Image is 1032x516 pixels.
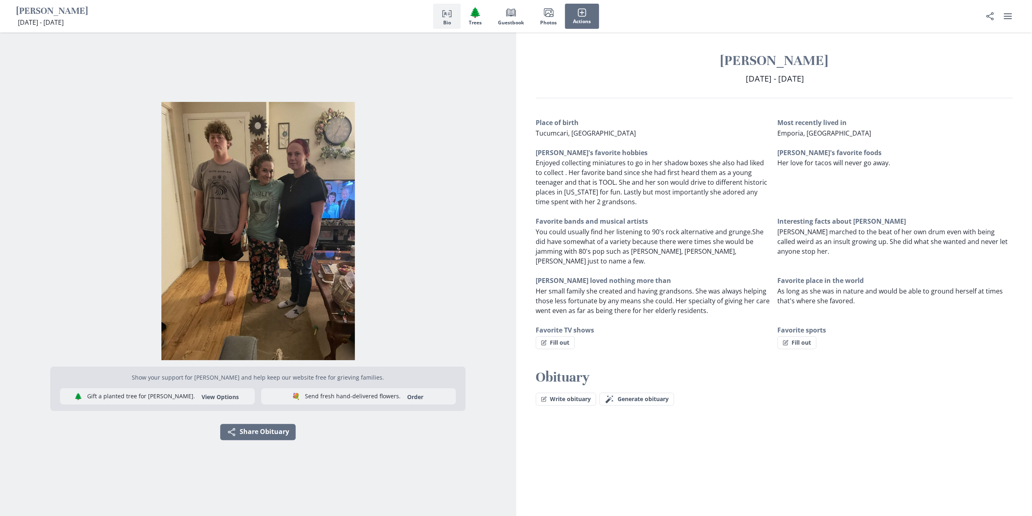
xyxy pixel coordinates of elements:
h3: Favorite TV shows [536,325,771,335]
span: Generate obituary [618,396,669,403]
h3: Favorite place in the world [777,276,1013,285]
h3: Favorite bands and musical artists [536,216,771,226]
button: Bio [433,4,461,29]
h1: [PERSON_NAME] [536,52,1013,69]
span: Tucumcari, [GEOGRAPHIC_DATA] [536,129,636,138]
span: Emporia, [GEOGRAPHIC_DATA] [777,129,871,138]
a: Order [402,393,428,401]
h3: Place of birth [536,118,771,127]
span: [DATE] - [DATE] [18,18,64,27]
button: Photos [532,4,565,29]
h3: Most recently lived in [777,118,1013,127]
span: Guestbook [498,20,524,26]
h1: [PERSON_NAME] [16,5,88,18]
button: Share Obituary [220,424,296,440]
span: As long as she was in nature and would be able to ground herself at times that's where she favored. [777,287,1003,305]
button: Guestbook [490,4,532,29]
button: Fill out [536,336,575,349]
img: Photo of Sara [6,102,510,360]
span: Photos [540,20,557,26]
span: Tree [469,6,481,18]
span: Her small family she created and having grandsons. She was always helping those less fortunate by... [536,287,770,315]
h2: Obituary [536,369,1013,386]
span: Trees [469,20,482,26]
span: Enjoyed collecting miniatures to go in her shadow boxes she also had liked to collect . Her favor... [536,158,767,206]
span: [PERSON_NAME] marched to the beat of her own drum even with being called weird as an insult growi... [777,227,1008,256]
button: Trees [461,4,490,29]
span: [DATE] - [DATE] [746,73,804,84]
button: View Options [197,393,244,401]
span: You could usually find her listening to 90's rock alternative and grunge.She did have somewhat of... [536,227,764,266]
span: Actions [573,19,591,24]
h3: [PERSON_NAME]'s favorite foods [777,148,1013,158]
div: Open photos full screen [6,95,510,360]
h3: [PERSON_NAME]'s favorite hobbies [536,148,771,158]
button: Write obituary [536,393,596,406]
p: Show your support for [PERSON_NAME] and help keep our website free for grieving families. [60,373,456,382]
span: Bio [443,20,451,26]
button: Share Obituary [982,8,998,24]
h3: Favorite sports [777,325,1013,335]
span: Her love for tacos will never go away. [777,158,890,167]
button: Actions [565,4,599,29]
h3: Interesting facts about [PERSON_NAME] [777,216,1013,226]
button: user menu [1000,8,1016,24]
button: Generate obituary [599,393,674,406]
button: Fill out [777,336,816,349]
h3: [PERSON_NAME] loved nothing more than [536,276,771,285]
